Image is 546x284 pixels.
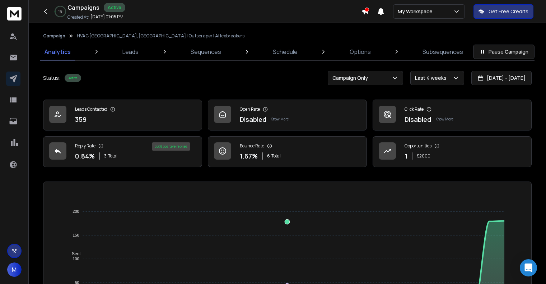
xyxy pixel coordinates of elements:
span: Total [271,153,281,159]
h1: Campaigns [67,3,99,12]
span: Sent [66,251,81,256]
a: Sequences [186,43,225,60]
p: Sequences [191,47,221,56]
button: Get Free Credits [473,4,533,19]
button: M [7,262,22,277]
p: [DATE] 01:05 PM [90,14,123,20]
p: Options [350,47,371,56]
a: Opportunities1$2000 [373,136,532,167]
span: 3 [104,153,107,159]
p: Opportunities [405,143,431,149]
a: Options [345,43,375,60]
p: Know More [435,116,453,122]
a: Schedule [269,43,302,60]
p: Status: [43,74,60,82]
button: Campaign [43,33,65,39]
tspan: 150 [73,233,79,237]
p: Schedule [273,47,298,56]
tspan: 100 [73,257,79,261]
p: Leads Contacted [75,106,107,112]
p: Campaign Only [332,74,371,82]
p: 1 [405,151,407,161]
button: Pause Campaign [473,45,535,59]
p: Analytics [45,47,71,56]
p: HVAC [GEOGRAPHIC_DATA], [GEOGRAPHIC_DATA] | Outscraper | AI Icebreakers [77,33,244,39]
p: Disabled [240,114,266,124]
p: Click Rate [405,106,424,112]
p: Bounce Rate [240,143,264,149]
a: Analytics [40,43,75,60]
p: Get Free Credits [489,8,528,15]
a: Open RateDisabledKnow More [208,100,367,130]
p: $ 2000 [417,153,430,159]
p: Open Rate [240,106,260,112]
a: Subsequences [418,43,467,60]
p: 1 % [59,9,62,14]
a: Leads [118,43,143,60]
span: 6 [267,153,270,159]
a: Bounce Rate1.67%6Total [208,136,367,167]
button: [DATE] - [DATE] [471,71,532,85]
a: Leads Contacted359 [43,100,202,130]
p: 1.67 % [240,151,258,161]
a: Reply Rate0.84%3Total33% positive replies [43,136,202,167]
p: Know More [271,116,289,122]
p: Last 4 weeks [415,74,449,82]
span: Total [108,153,117,159]
div: Active [104,3,125,12]
p: Subsequences [423,47,463,56]
div: Open Intercom Messenger [520,259,537,276]
p: 359 [75,114,87,124]
p: Reply Rate [75,143,95,149]
div: Active [65,74,81,82]
p: Leads [122,47,139,56]
p: Created At: [67,14,89,20]
p: Disabled [405,114,431,124]
p: My Workspace [398,8,435,15]
div: 33 % positive replies [152,142,190,151]
p: 0.84 % [75,151,95,161]
tspan: 200 [73,209,79,214]
a: Click RateDisabledKnow More [373,100,532,130]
